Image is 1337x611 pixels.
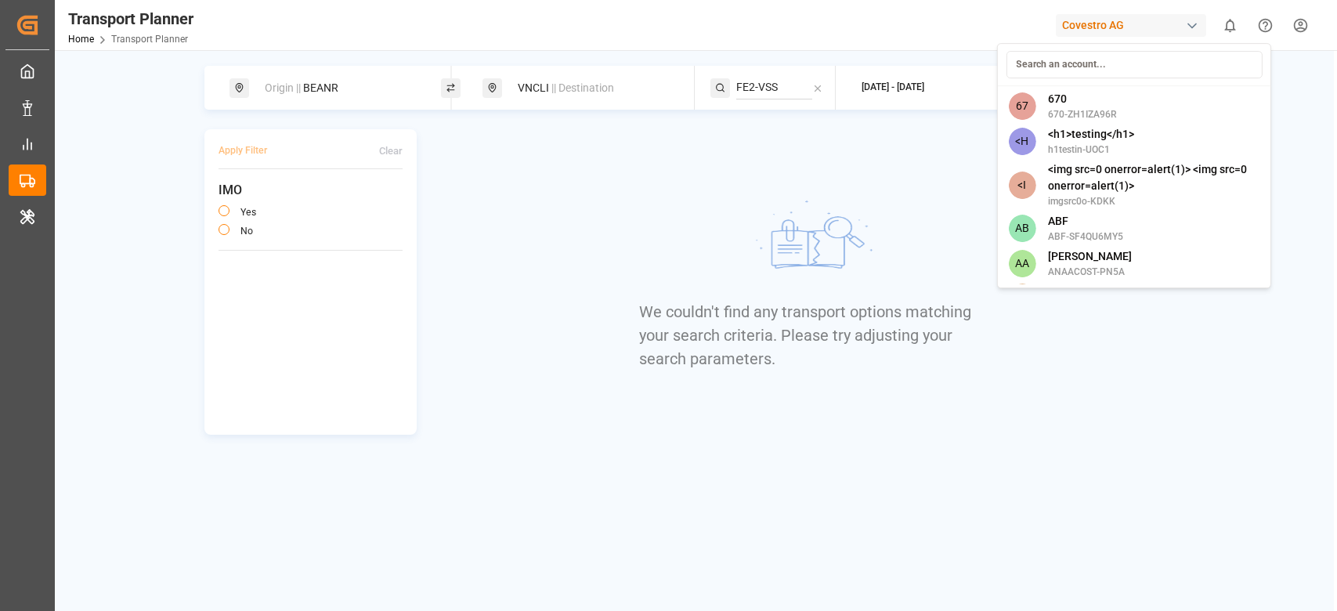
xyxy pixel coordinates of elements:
span: <h1>testing</h1> [1048,126,1134,143]
span: ABF [1048,213,1123,230]
span: imgsrc0o-KDKK [1048,194,1259,208]
span: ANAACOST-PN5A [1048,265,1132,279]
span: <img src=0 onerror=alert(1)> <img src=0 onerror=alert(1)> [1048,161,1259,194]
span: ABF-SF4QU6MY5 [1048,230,1123,244]
span: h1testin-UOC1 [1048,143,1134,157]
span: AA [1008,284,1035,311]
span: <H [1008,128,1035,155]
span: AA [1008,250,1035,277]
span: AB [1008,215,1035,242]
span: <I [1008,172,1035,199]
input: Search an account... [1006,51,1262,78]
span: 670-ZH1IZA96R [1048,107,1117,121]
span: 670 [1048,91,1117,107]
span: [PERSON_NAME] [1048,248,1132,265]
span: 67 [1008,92,1035,120]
